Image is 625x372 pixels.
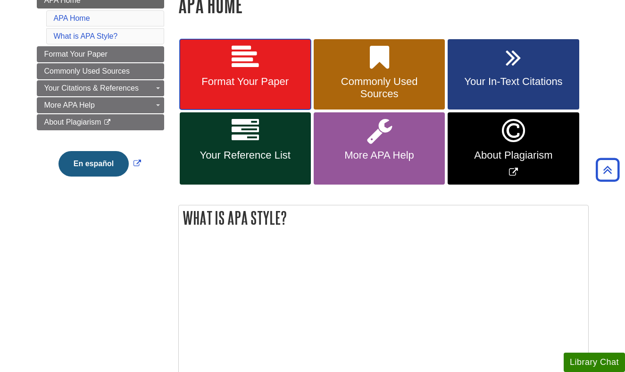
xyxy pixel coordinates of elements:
[37,63,164,79] a: Commonly Used Sources
[56,160,143,168] a: Link opens in new window
[54,14,90,22] a: APA Home
[187,149,304,161] span: Your Reference List
[180,39,311,110] a: Format Your Paper
[455,149,572,161] span: About Plagiarism
[44,50,108,58] span: Format Your Paper
[592,163,623,176] a: Back to Top
[44,101,95,109] span: More APA Help
[44,118,101,126] span: About Plagiarism
[314,112,445,185] a: More APA Help
[37,97,164,113] a: More APA Help
[187,76,304,88] span: Format Your Paper
[37,114,164,130] a: About Plagiarism
[564,353,625,372] button: Library Chat
[455,76,572,88] span: Your In-Text Citations
[180,112,311,185] a: Your Reference List
[179,205,588,230] h2: What is APA Style?
[321,76,438,100] span: Commonly Used Sources
[37,80,164,96] a: Your Citations & References
[314,39,445,110] a: Commonly Used Sources
[44,84,139,92] span: Your Citations & References
[103,119,111,126] i: This link opens in a new window
[44,67,130,75] span: Commonly Used Sources
[448,39,579,110] a: Your In-Text Citations
[448,112,579,185] a: Link opens in new window
[321,149,438,161] span: More APA Help
[58,151,129,177] button: En español
[37,46,164,62] a: Format Your Paper
[54,32,118,40] a: What is APA Style?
